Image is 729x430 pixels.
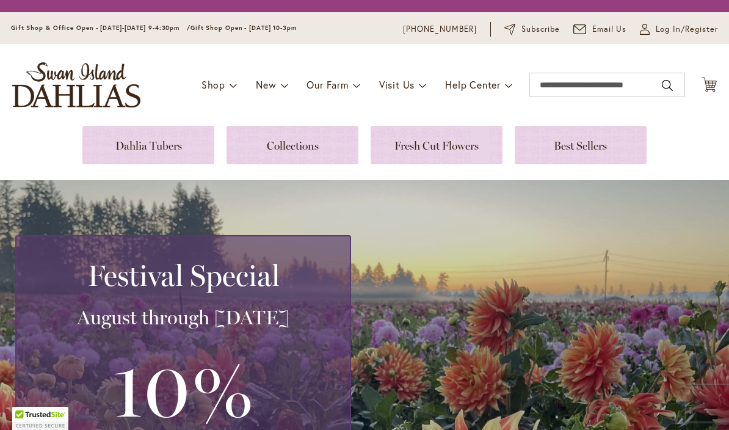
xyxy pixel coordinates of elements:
[445,78,501,91] span: Help Center
[662,76,673,95] button: Search
[403,23,477,35] a: [PHONE_NUMBER]
[656,23,718,35] span: Log In/Register
[31,258,335,293] h2: Festival Special
[521,23,560,35] span: Subscribe
[592,23,627,35] span: Email Us
[201,78,225,91] span: Shop
[256,78,276,91] span: New
[306,78,348,91] span: Our Farm
[640,23,718,35] a: Log In/Register
[31,305,335,330] h3: August through [DATE]
[11,24,190,32] span: Gift Shop & Office Open - [DATE]-[DATE] 9-4:30pm /
[12,62,140,107] a: store logo
[573,23,627,35] a: Email Us
[190,24,297,32] span: Gift Shop Open - [DATE] 10-3pm
[379,78,415,91] span: Visit Us
[504,23,560,35] a: Subscribe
